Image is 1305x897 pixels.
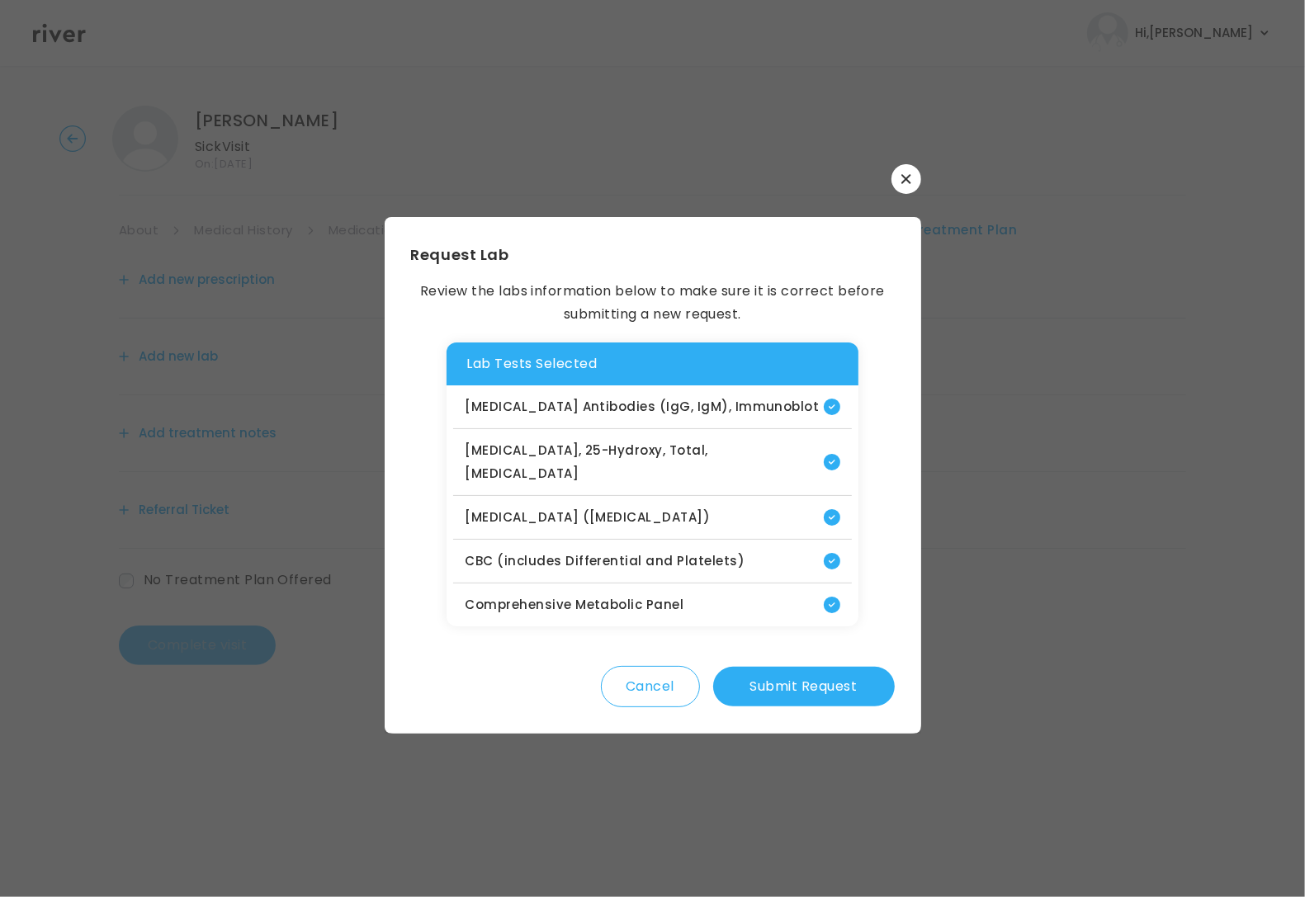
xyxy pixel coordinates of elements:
[411,243,895,267] h3: Request Lab
[411,280,895,326] p: Review the labs information below to make sure it is correct before submitting a new request.
[465,506,710,529] p: [MEDICAL_DATA] ([MEDICAL_DATA])
[465,550,745,573] p: CBC (includes Differential and Platelets)
[601,666,700,707] button: Cancel
[465,593,683,616] p: Comprehensive Metabolic Panel
[713,667,895,706] button: Submit Request
[466,352,838,375] h3: Lab Tests Selected
[465,395,819,418] p: [MEDICAL_DATA] Antibodies (IgG, IgM), Immunoblot
[465,439,823,485] p: [MEDICAL_DATA], 25-Hydroxy, Total, [MEDICAL_DATA]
